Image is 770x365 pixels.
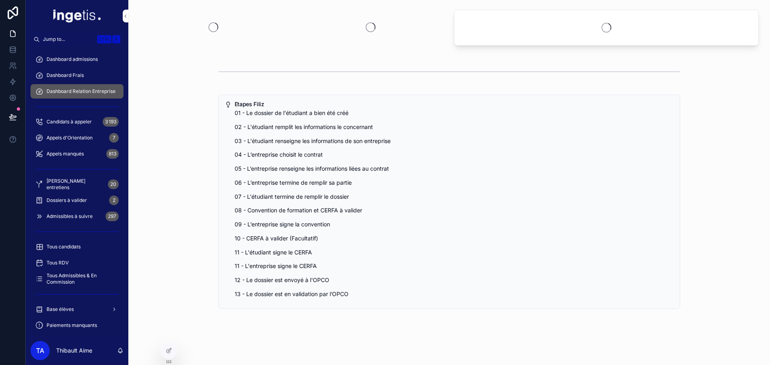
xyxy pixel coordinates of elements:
[47,213,93,220] span: Admissibles à suivre
[30,193,124,208] a: Dossiers à valider2
[235,178,673,188] p: 06 - L’entreprise termine de remplir sa partie
[235,262,673,271] p: 11 - L'entreprise signe le CERFA
[105,212,119,221] div: 297
[47,119,92,125] span: Candidats à appeler
[108,179,119,189] div: 20
[30,131,124,145] a: Appels d'Orientation7
[235,101,673,107] h5: Etapes Filiz
[30,272,124,286] a: Tous Admissibles & En Commission
[47,151,84,157] span: Appels manqués
[43,36,94,42] span: Jump to...
[235,248,673,257] p: 11 - L'étudiant signe le CERFA
[47,197,87,204] span: Dossiers à valider
[30,256,124,270] a: Tous RDV
[235,109,673,299] div: 01 - Le dossier de l'étudiant a bien été créé 02 - L'étudiant remplit les informations le concern...
[235,276,673,285] p: 12 - Le dossier est envoyé à l'OPCO
[26,46,128,336] div: scrollable content
[47,244,81,250] span: Tous candidats
[47,272,115,285] span: Tous Admissibles & En Commission
[109,133,119,143] div: 7
[30,52,124,67] a: Dashboard admissions
[235,123,673,132] p: 02 - L'étudiant remplit les informations le concernant
[47,88,115,95] span: Dashboard Relation Entreprise
[47,260,69,266] span: Tous RDV
[235,290,673,299] p: 13 - Le dossier est en validation par l’OPCO
[56,347,92,355] p: Thibault Aime
[97,35,111,43] span: Ctrl
[30,147,124,161] a: Appels manqués813
[30,177,124,192] a: [PERSON_NAME] entretiens20
[53,10,101,22] img: App logo
[30,115,124,129] a: Candidats à appeler3 193
[47,178,105,191] span: [PERSON_NAME] entretiens
[106,149,119,159] div: 813
[235,206,673,215] p: 08 - Convention de formation et CERFA à valider
[30,209,124,224] a: Admissibles à suivre297
[47,306,74,313] span: Base élèves
[235,150,673,159] p: 04 - L’entreprise choisit le contrat
[30,68,124,83] a: Dashboard Frais
[113,36,120,42] span: K
[30,318,124,333] a: Paiements manquants
[103,117,119,127] div: 3 193
[235,220,673,229] p: 09 - L’entreprise signe la convention
[235,234,673,243] p: 10 - CERFA à valider (Facultatif)
[235,164,673,173] p: 05 - L’entreprise renseigne les informations liées au contrat
[235,137,673,146] p: 03 - L'étudiant renseigne les informations de son entreprise
[30,240,124,254] a: Tous candidats
[47,72,84,79] span: Dashboard Frais
[30,302,124,317] a: Base élèves
[235,192,673,202] p: 07 - L'étudiant termine de remplir le dossier
[36,346,44,355] span: TA
[109,196,119,205] div: 2
[47,322,97,329] span: Paiements manquants
[30,84,124,99] a: Dashboard Relation Entreprise
[47,135,93,141] span: Appels d'Orientation
[30,32,124,46] button: Jump to...CtrlK
[47,56,98,63] span: Dashboard admissions
[235,109,673,118] p: 01 - Le dossier de l'étudiant a bien été créé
